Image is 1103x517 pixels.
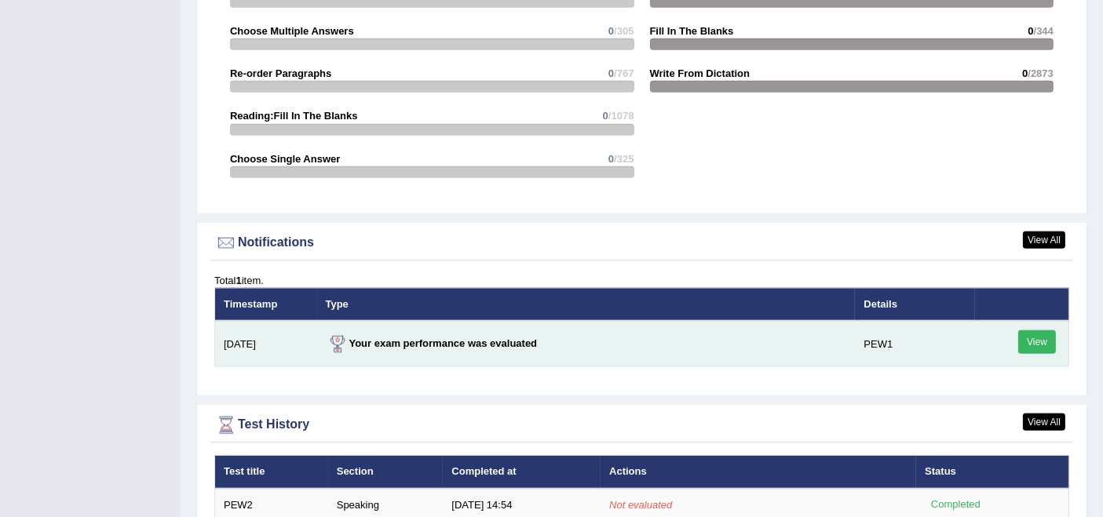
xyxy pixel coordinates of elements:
[608,153,614,165] span: 0
[215,456,328,489] th: Test title
[603,110,608,122] span: 0
[1028,67,1054,79] span: /2873
[650,67,751,79] strong: Write From Dictation
[855,321,974,367] td: PEW1
[608,67,614,79] span: 0
[614,153,634,165] span: /325
[609,499,672,511] em: Not evaluated
[317,288,856,321] th: Type
[230,153,340,165] strong: Choose Single Answer
[614,25,634,37] span: /305
[230,67,331,79] strong: Re-order Paragraphs
[215,321,317,367] td: [DATE]
[614,67,634,79] span: /767
[1023,413,1065,431] a: View All
[326,337,538,349] strong: Your exam performance was evaluated
[328,456,444,489] th: Section
[230,25,354,37] strong: Choose Multiple Answers
[650,25,734,37] strong: Fill In The Blanks
[1034,25,1054,37] span: /344
[925,497,986,513] div: Completed
[214,231,1069,255] div: Notifications
[230,110,358,122] strong: Reading:Fill In The Blanks
[236,275,241,286] b: 1
[1018,330,1056,354] a: View
[608,25,614,37] span: 0
[601,456,916,489] th: Actions
[443,456,601,489] th: Completed at
[214,413,1069,437] div: Test History
[1023,231,1065,249] a: View All
[1022,67,1028,79] span: 0
[215,288,317,321] th: Timestamp
[1028,25,1033,37] span: 0
[608,110,634,122] span: /1078
[214,273,1069,288] div: Total item.
[855,288,974,321] th: Details
[916,456,1068,489] th: Status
